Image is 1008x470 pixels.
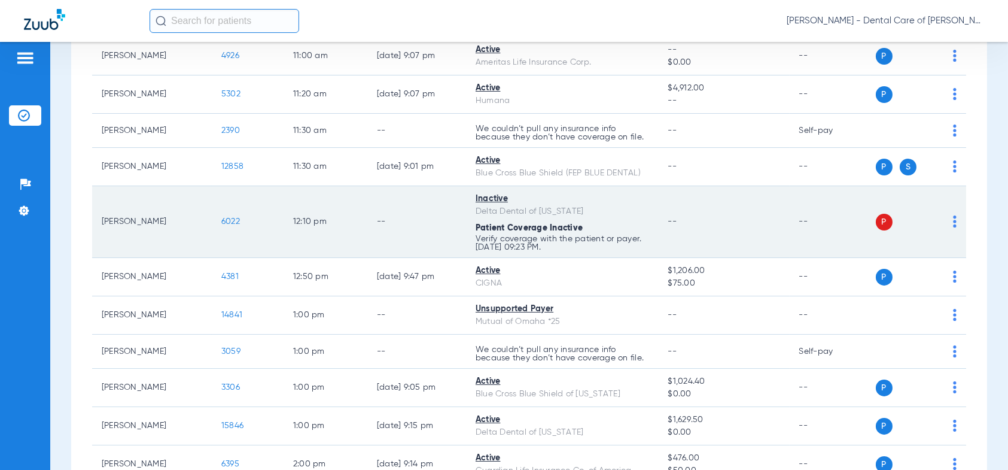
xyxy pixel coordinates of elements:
img: group-dot-blue.svg [953,216,957,228]
div: Active [476,154,648,167]
div: Active [476,265,648,277]
span: $1,024.40 [668,375,779,388]
span: -- [668,44,779,56]
td: [DATE] 9:47 PM [367,258,466,296]
p: We couldn’t pull any insurance info because they don’t have coverage on file. [476,345,648,362]
div: Active [476,414,648,426]
td: -- [367,335,466,369]
span: $1,629.50 [668,414,779,426]
td: 11:00 AM [284,37,367,75]
td: -- [790,296,870,335]
span: -- [668,126,677,135]
td: Self-pay [790,114,870,148]
img: group-dot-blue.svg [953,88,957,100]
td: -- [790,407,870,445]
div: Humana [476,95,648,107]
td: -- [367,296,466,335]
div: Active [476,375,648,388]
span: $4,912.00 [668,82,779,95]
td: 11:30 AM [284,148,367,186]
img: group-dot-blue.svg [953,160,957,172]
td: 1:00 PM [284,369,367,407]
span: $0.00 [668,426,779,439]
td: [PERSON_NAME] [92,407,212,445]
div: Inactive [476,193,648,205]
span: Patient Coverage Inactive [476,224,583,232]
img: group-dot-blue.svg [953,50,957,62]
p: We couldn’t pull any insurance info because they don’t have coverage on file. [476,125,648,141]
span: P [876,214,893,231]
img: Zuub Logo [24,9,65,30]
span: 5302 [221,90,240,98]
span: 6395 [221,460,239,468]
td: [DATE] 9:01 PM [367,148,466,186]
div: Active [476,44,648,56]
img: group-dot-blue.svg [953,420,957,432]
td: 1:00 PM [284,335,367,369]
span: $0.00 [668,388,779,401]
span: P [876,418,893,435]
td: [PERSON_NAME] [92,75,212,114]
td: 1:00 PM [284,296,367,335]
td: -- [790,258,870,296]
img: group-dot-blue.svg [953,345,957,357]
input: Search for patients [150,9,299,33]
img: Search Icon [156,16,166,26]
span: -- [668,347,677,356]
span: 3059 [221,347,240,356]
td: [PERSON_NAME] [92,148,212,186]
span: $0.00 [668,56,779,69]
td: [DATE] 9:15 PM [367,407,466,445]
span: 2390 [221,126,240,135]
span: 14841 [221,311,242,319]
div: Active [476,452,648,465]
div: Delta Dental of [US_STATE] [476,426,648,439]
div: Active [476,82,648,95]
span: P [876,48,893,65]
span: 3306 [221,383,240,392]
span: P [876,159,893,175]
div: Blue Cross Blue Shield (FEP BLUE DENTAL) [476,167,648,180]
img: group-dot-blue.svg [953,309,957,321]
span: 15846 [221,422,243,430]
td: Self-pay [790,335,870,369]
td: [PERSON_NAME] [92,296,212,335]
div: Unsupported Payer [476,303,648,316]
div: Blue Cross Blue Shield of [US_STATE] [476,388,648,401]
td: [PERSON_NAME] [92,258,212,296]
td: [PERSON_NAME] [92,369,212,407]
td: -- [367,114,466,148]
td: [DATE] 9:07 PM [367,37,466,75]
td: [DATE] 9:05 PM [367,369,466,407]
div: Ameritas Life Insurance Corp. [476,56,648,69]
img: hamburger-icon [16,51,35,65]
td: 11:30 AM [284,114,367,148]
span: $1,206.00 [668,265,779,277]
td: -- [367,186,466,258]
td: -- [790,37,870,75]
td: [PERSON_NAME] [92,114,212,148]
span: 4926 [221,51,239,60]
td: 1:00 PM [284,407,367,445]
span: [PERSON_NAME] - Dental Care of [PERSON_NAME] [787,15,984,27]
span: P [876,86,893,103]
td: [DATE] 9:07 PM [367,75,466,114]
span: -- [668,95,779,107]
td: -- [790,186,870,258]
span: -- [668,311,677,319]
td: -- [790,75,870,114]
img: group-dot-blue.svg [953,381,957,393]
span: -- [668,162,677,171]
img: group-dot-blue.svg [953,458,957,470]
td: 11:20 AM [284,75,367,114]
td: -- [790,369,870,407]
span: P [876,269,893,286]
img: group-dot-blue.svg [953,271,957,283]
div: CIGNA [476,277,648,290]
td: [PERSON_NAME] [92,186,212,258]
div: Mutual of Omaha *25 [476,316,648,328]
span: $476.00 [668,452,779,465]
td: 12:10 PM [284,186,367,258]
span: -- [668,217,677,226]
span: P [876,380,893,396]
